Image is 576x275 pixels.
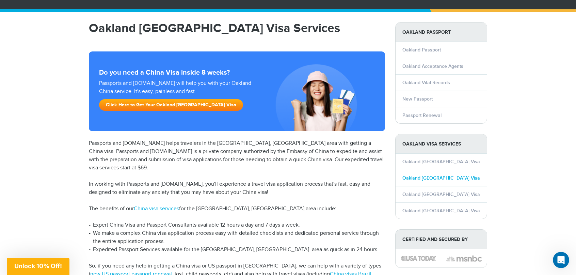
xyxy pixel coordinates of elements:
a: Oakland [GEOGRAPHIC_DATA] Visa [402,192,480,197]
strong: Do you need a China Visa inside 8 weeks? [99,68,375,77]
img: image description [401,256,436,261]
strong: Oakland Visa Services [396,134,487,154]
p: In working with Passports and [DOMAIN_NAME], you'll experience a travel visa application process ... [89,180,385,197]
strong: Oakland Passport [396,22,487,42]
h1: Oakland [GEOGRAPHIC_DATA] Visa Services [89,22,385,34]
a: New Passport [402,96,433,102]
a: Oakland [GEOGRAPHIC_DATA] Visa [402,159,480,165]
a: Oakland Passport [402,47,441,53]
li: Expert China Visa and Passport Consultants available 12 hours a day and 7 days a week. [89,221,385,229]
p: The benefits of our for the [GEOGRAPHIC_DATA], [GEOGRAPHIC_DATA] area include: [89,205,385,213]
iframe: Intercom live chat [553,252,569,268]
a: Oakland Vital Records [402,80,450,86]
li: We make a complex China visa application process easy with detailed checklists and dedicated pers... [89,229,385,246]
span: Unlock 10% Off! [14,262,62,270]
a: China visa services [134,205,179,212]
div: Unlock 10% Off! [7,258,69,275]
strong: Certified and Secured by [396,230,487,249]
li: Expedited Passport Services available for the [GEOGRAPHIC_DATA], [GEOGRAPHIC_DATA] area as quick ... [89,246,385,254]
a: Oakland [GEOGRAPHIC_DATA] Visa [402,208,480,214]
a: Oakland [GEOGRAPHIC_DATA] Visa [402,175,480,181]
img: image description [446,255,482,263]
a: Click Here to Get Your Oakland [GEOGRAPHIC_DATA] Visa [99,99,243,111]
a: Passport Renewal [402,112,442,118]
a: Oakland Acceptance Agents [402,63,463,69]
div: Passports and [DOMAIN_NAME] will help you with your Oakland China service. It's easy, painless an... [96,79,260,114]
p: Passports and [DOMAIN_NAME] helps travelers in the [GEOGRAPHIC_DATA], [GEOGRAPHIC_DATA] area with... [89,139,385,172]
